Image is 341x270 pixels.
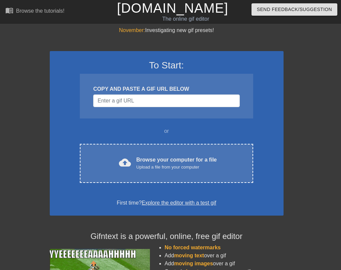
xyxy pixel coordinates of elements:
[119,27,145,33] span: November:
[117,15,254,23] div: The online gif editor
[142,200,216,206] a: Explore the editor with a test gif
[50,232,284,241] h4: Gifntext is a powerful, online, free gif editor
[5,6,64,17] a: Browse the tutorials!
[165,260,284,268] li: Add over a gif
[174,261,213,266] span: moving images
[251,3,337,16] button: Send Feedback/Suggestion
[93,94,239,107] input: Username
[50,26,284,34] div: Investigating new gif presets!
[67,127,266,135] div: or
[93,85,239,93] div: COPY AND PASTE A GIF URL BELOW
[58,199,275,207] div: First time?
[174,253,204,258] span: moving text
[136,164,217,171] div: Upload a file from your computer
[257,5,332,14] span: Send Feedback/Suggestion
[117,1,228,15] a: [DOMAIN_NAME]
[58,60,275,71] h3: To Start:
[165,245,221,250] span: No forced watermarks
[16,8,64,14] div: Browse the tutorials!
[165,252,284,260] li: Add over a gif
[136,156,217,171] div: Browse your computer for a file
[5,6,13,14] span: menu_book
[119,157,131,169] span: cloud_upload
